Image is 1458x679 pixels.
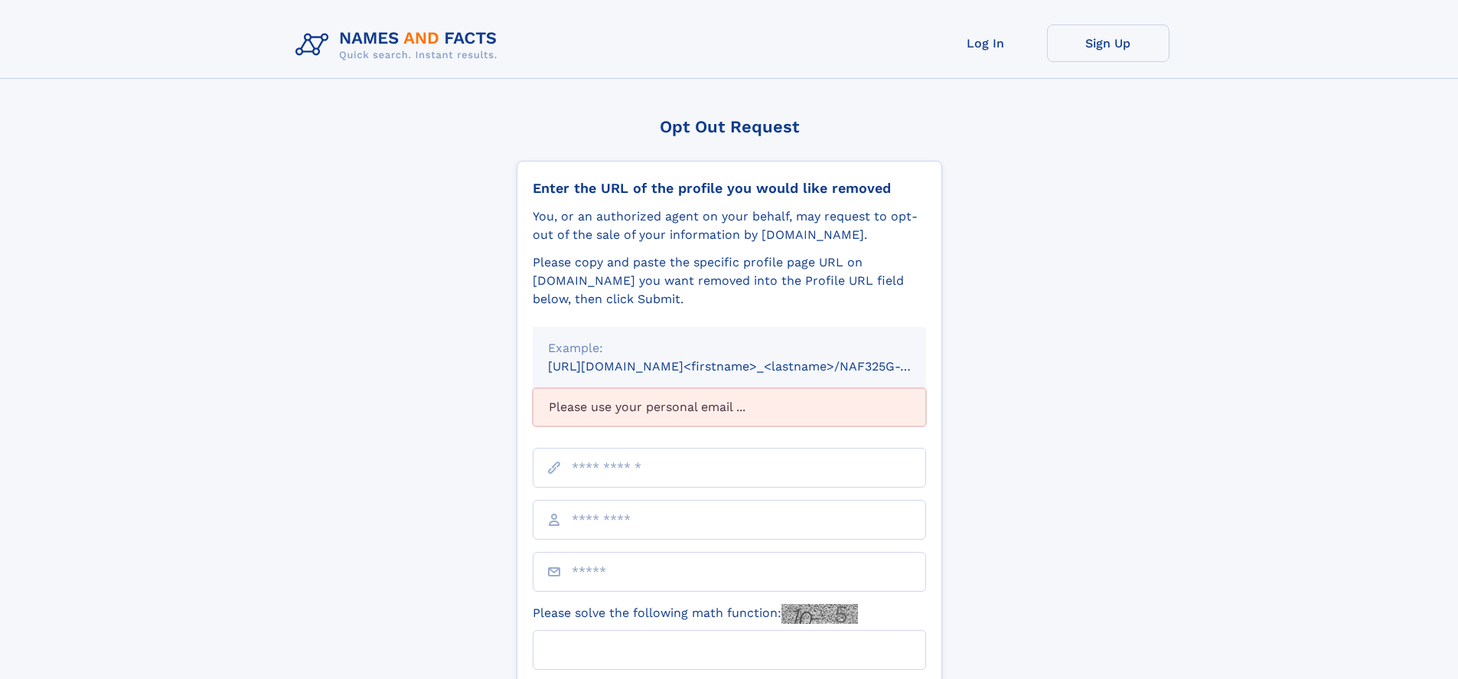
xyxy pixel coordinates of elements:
img: Logo Names and Facts [289,24,510,66]
div: You, or an authorized agent on your behalf, may request to opt-out of the sale of your informatio... [533,207,926,244]
div: Please use your personal email ... [533,388,926,426]
a: Sign Up [1047,24,1169,62]
div: Enter the URL of the profile you would like removed [533,180,926,197]
small: [URL][DOMAIN_NAME]<firstname>_<lastname>/NAF325G-xxxxxxxx [548,359,955,374]
div: Opt Out Request [517,117,942,136]
label: Please solve the following math function: [533,604,858,624]
div: Please copy and paste the specific profile page URL on [DOMAIN_NAME] you want removed into the Pr... [533,253,926,308]
div: Example: [548,339,911,357]
a: Log In [925,24,1047,62]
